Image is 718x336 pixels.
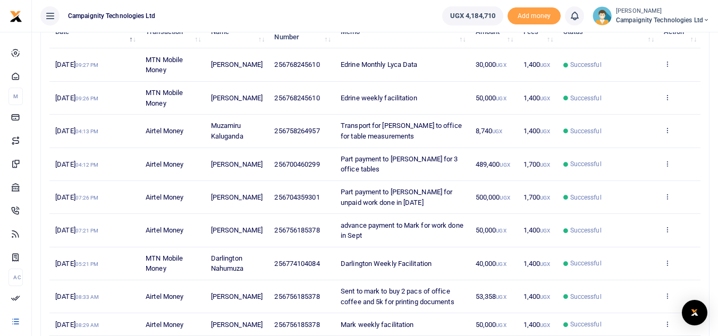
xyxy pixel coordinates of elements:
span: Campaignity Technologies Ltd [616,15,709,25]
small: UGX [540,162,550,168]
small: UGX [540,128,550,134]
span: 50,000 [476,321,506,329]
span: Successful [570,159,602,169]
span: MTN Mobile Money [146,254,183,273]
small: UGX [540,322,550,328]
li: Wallet ballance [438,6,508,25]
small: UGX [496,261,506,267]
span: [PERSON_NAME] [211,193,263,201]
span: Darlington Nahumuza [211,254,244,273]
span: [PERSON_NAME] [211,160,263,168]
span: 1,400 [523,292,551,300]
small: UGX [500,195,510,201]
span: 40,000 [476,260,506,268]
span: 1,400 [523,127,551,135]
span: [PERSON_NAME] [211,226,263,234]
span: 1,400 [523,61,551,68]
span: [DATE] [55,321,99,329]
span: Muzamiru Kaluganda [211,122,243,140]
li: Toup your wallet [508,7,561,25]
span: Edrine Monthly Lyca Data [341,61,417,68]
span: Add money [508,7,561,25]
span: MTN Mobile Money [146,56,183,74]
small: UGX [540,96,550,101]
span: Part payment to [PERSON_NAME] for 3 office tables [341,155,458,174]
span: 50,000 [476,226,506,234]
span: 256756185378 [274,321,319,329]
small: UGX [496,228,506,234]
span: Mark weekly facilitation [341,321,413,329]
span: 1,700 [523,193,551,201]
small: 07:21 PM [75,228,99,234]
span: 50,000 [476,94,506,102]
small: UGX [500,162,510,168]
span: [DATE] [55,193,98,201]
span: Successful [570,60,602,70]
span: [DATE] [55,160,98,168]
span: 256768245610 [274,94,319,102]
span: [PERSON_NAME] [211,61,263,68]
span: 256700460299 [274,160,319,168]
small: 08:33 AM [75,294,99,300]
small: UGX [496,62,506,68]
span: [PERSON_NAME] [211,292,263,300]
small: 09:27 PM [75,62,99,68]
span: [DATE] [55,260,98,268]
small: UGX [540,62,550,68]
a: profile-user [PERSON_NAME] Campaignity Technologies Ltd [593,6,709,25]
span: 256756185378 [274,292,319,300]
img: profile-user [593,6,612,25]
span: Edrine weekly facilitation [341,94,417,102]
span: [DATE] [55,94,98,102]
span: 8,740 [476,127,503,135]
small: UGX [540,261,550,267]
small: 05:21 PM [75,261,99,267]
span: 30,000 [476,61,506,68]
span: 500,000 [476,193,510,201]
span: Successful [570,193,602,202]
span: Successful [570,126,602,136]
span: Airtel Money [146,321,183,329]
span: Successful [570,226,602,235]
small: UGX [540,195,550,201]
small: UGX [540,294,550,300]
li: Ac [9,269,23,286]
span: MTN Mobile Money [146,89,183,107]
a: logo-small logo-large logo-large [10,12,22,20]
span: 256704359301 [274,193,319,201]
span: Darlington Weekly Facilitation [341,260,432,268]
span: Transport for [PERSON_NAME] to office for table measurements [341,122,462,140]
span: 256774104084 [274,260,319,268]
span: 256768245610 [274,61,319,68]
a: Add money [508,11,561,19]
small: UGX [496,96,506,101]
span: advance payment to Mark for work done in Sept [341,221,463,240]
small: 04:13 PM [75,128,99,134]
span: 1,700 [523,160,551,168]
span: UGX 4,184,710 [450,11,495,21]
small: UGX [492,128,502,134]
small: 08:29 AM [75,322,99,328]
span: 1,400 [523,321,551,329]
span: [PERSON_NAME] [211,94,263,102]
span: 256756185378 [274,226,319,234]
span: Part payment to [PERSON_NAME] for unpaid work done in [DATE] [341,188,452,206]
span: Airtel Money [146,226,183,234]
span: [DATE] [55,226,98,234]
a: UGX 4,184,710 [442,6,503,25]
span: 1,400 [523,94,551,102]
span: [DATE] [55,292,99,300]
span: Campaignity Technologies Ltd [64,11,159,21]
span: Sent to mark to buy 2 pacs of office coffee and 5k for printing documents [341,287,454,306]
span: 256758264957 [274,127,319,135]
small: UGX [496,294,506,300]
span: Successful [570,292,602,301]
span: [PERSON_NAME] [211,321,263,329]
span: Successful [570,320,602,329]
span: 1,400 [523,260,551,268]
span: 1,400 [523,226,551,234]
span: Airtel Money [146,292,183,300]
span: 489,400 [476,160,510,168]
small: 07:26 PM [75,195,99,201]
span: Airtel Money [146,193,183,201]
